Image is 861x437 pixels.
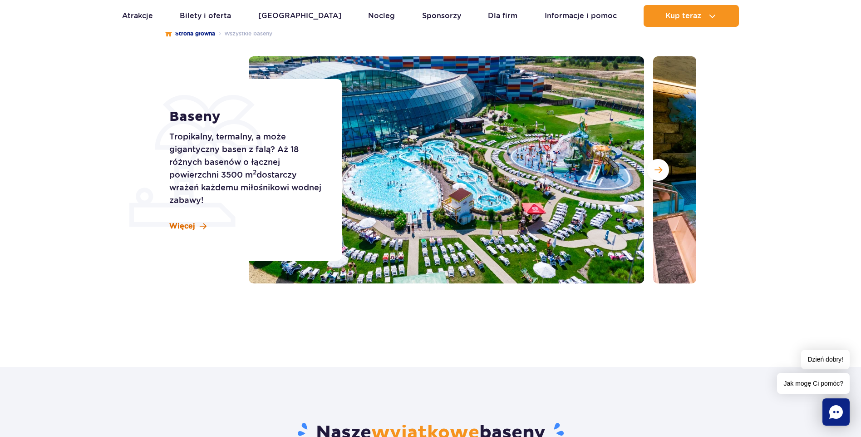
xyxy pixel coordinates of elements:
span: Kup teraz [665,12,701,20]
a: Nocleg [368,5,395,27]
div: Chat [822,398,850,426]
sup: 2 [253,169,256,176]
a: Sponsorzy [422,5,461,27]
a: Informacje i pomoc [545,5,617,27]
a: Więcej [169,221,207,231]
span: Dzień dobry! [801,350,850,369]
a: Strona główna [165,29,215,38]
h1: Baseny [169,109,321,125]
button: Następny slajd [647,159,669,181]
p: Tropikalny, termalny, a może gigantyczny basen z falą? Aż 18 różnych basenów o łącznej powierzchn... [169,130,321,207]
a: Bilety i oferta [180,5,231,27]
a: Atrakcje [122,5,153,27]
button: Kup teraz [644,5,739,27]
a: Dla firm [488,5,517,27]
a: [GEOGRAPHIC_DATA] [258,5,341,27]
li: Wszystkie baseny [215,29,272,38]
span: Jak mogę Ci pomóc? [777,373,850,394]
span: Więcej [169,221,195,231]
img: Zewnętrzna część Suntago z basenami i zjeżdżalniami, otoczona leżakami i zielenią [249,56,644,283]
